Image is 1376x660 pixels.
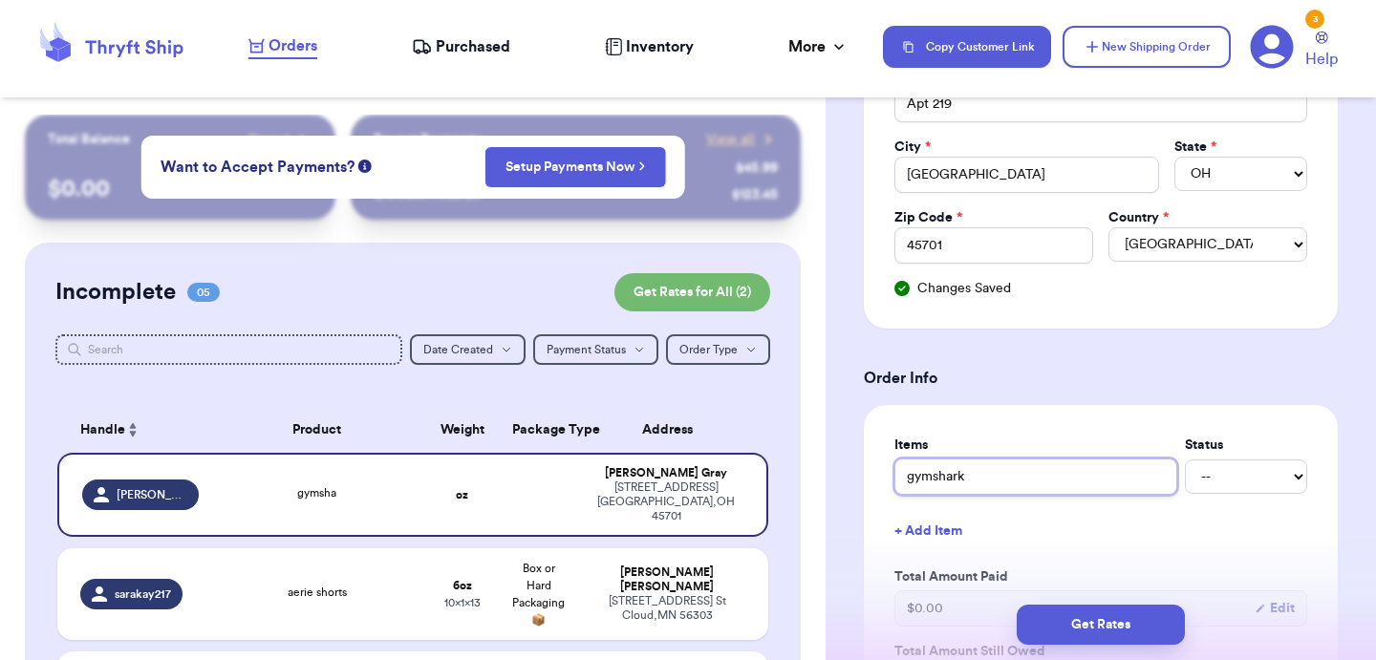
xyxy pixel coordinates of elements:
[424,407,501,453] th: Weight
[679,344,738,355] span: Order Type
[614,273,770,311] button: Get Rates for All (2)
[80,420,125,440] span: Handle
[894,208,962,227] label: Zip Code
[48,174,312,204] p: $ 0.00
[125,418,140,441] button: Sort ascending
[210,407,424,453] th: Product
[894,436,1177,455] label: Items
[412,35,510,58] a: Purchased
[117,487,187,502] span: [PERSON_NAME].gray
[589,565,745,594] div: [PERSON_NAME] [PERSON_NAME]
[161,156,355,179] span: Want to Accept Payments?
[1250,25,1294,69] a: 3
[1185,436,1307,455] label: Status
[456,489,468,500] strong: oz
[1305,48,1338,71] span: Help
[589,594,745,623] div: [STREET_ADDRESS] St Cloud , MN 56303
[706,130,755,149] span: View all
[187,283,220,302] span: 05
[297,487,336,499] span: gymsha
[547,344,626,355] span: Payment Status
[248,130,312,149] a: Payout
[577,407,768,453] th: Address
[1174,138,1216,157] label: State
[589,466,743,480] div: [PERSON_NAME] Gray
[706,130,778,149] a: View all
[589,480,743,523] div: [STREET_ADDRESS] [GEOGRAPHIC_DATA] , OH 45701
[864,367,1338,390] h3: Order Info
[444,597,481,608] span: 10 x 1 x 13
[894,227,1093,264] input: 12345
[1305,32,1338,71] a: Help
[883,26,1051,68] button: Copy Customer Link
[248,34,317,59] a: Orders
[1017,605,1185,645] button: Get Rates
[605,35,694,58] a: Inventory
[410,334,526,365] button: Date Created
[453,580,472,591] strong: 6 oz
[894,138,931,157] label: City
[1108,208,1169,227] label: Country
[917,279,1011,298] span: Changes Saved
[666,334,770,365] button: Order Type
[732,185,778,204] div: $ 123.45
[736,159,778,178] div: $ 45.99
[1063,26,1231,68] button: New Shipping Order
[626,35,694,58] span: Inventory
[1305,10,1324,29] div: 3
[55,277,176,308] h2: Incomplete
[887,510,1315,552] button: + Add Item
[512,563,565,626] span: Box or Hard Packaging 📦
[485,147,666,187] button: Setup Payments Now
[48,130,130,149] p: Total Balance
[436,35,510,58] span: Purchased
[288,586,347,598] span: aerie shorts
[115,586,171,602] span: sarakay217
[423,344,493,355] span: Date Created
[248,130,290,149] span: Payout
[533,334,658,365] button: Payment Status
[374,130,480,149] p: Recent Payments
[894,567,1307,586] label: Total Amount Paid
[269,34,317,57] span: Orders
[788,35,849,58] div: More
[501,407,577,453] th: Package Type
[55,334,402,365] input: Search
[505,158,646,177] a: Setup Payments Now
